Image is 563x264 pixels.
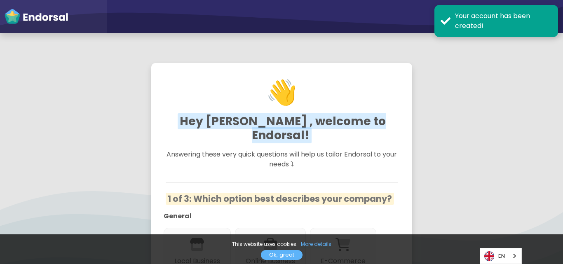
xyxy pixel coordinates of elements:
p: General [164,211,387,221]
span: This website uses cookies. [232,241,298,248]
span: Hey [PERSON_NAME] , welcome to Endorsal! [178,113,386,143]
span: Answering these very quick questions will help us tailor Endorsal to your needs ⤵︎ [167,150,397,169]
aside: Language selected: English [480,248,522,264]
a: EN [480,248,521,264]
a: More details [301,241,331,248]
span: 1 of 3: Which option best describes your company? [166,193,394,205]
div: Your account has been created! [455,11,552,31]
div: Language [480,248,522,264]
a: Ok, great [261,250,303,260]
h1: 👋 [164,61,398,124]
img: endorsal-logo-white@2x.png [4,8,68,25]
